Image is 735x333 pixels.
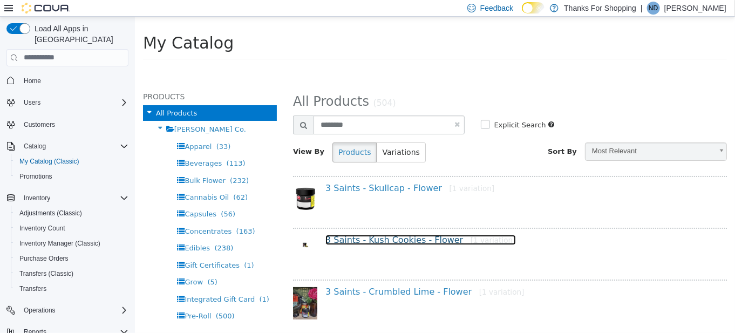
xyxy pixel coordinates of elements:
img: 150 [158,167,182,194]
span: Pre-Roll [50,295,76,303]
button: My Catalog (Classic) [11,154,133,169]
a: Customers [19,118,59,131]
button: Users [19,96,45,109]
button: Inventory [19,192,55,205]
a: Transfers [15,282,51,295]
span: Bulk Flower [50,160,90,168]
span: (238) [79,227,98,235]
a: Adjustments (Classic) [15,207,86,220]
span: Catalog [24,142,46,151]
p: [PERSON_NAME] [664,2,726,15]
a: Inventory Manager (Classic) [15,237,105,250]
p: | [641,2,643,15]
img: 150 [158,270,182,303]
small: [1 variation] [336,219,381,228]
button: Promotions [11,169,133,184]
span: (5) [72,261,82,269]
span: Adjustments (Classic) [19,209,82,218]
button: Adjustments (Classic) [11,206,133,221]
span: Beverages [50,142,87,151]
span: Users [24,98,40,107]
button: Inventory Manager (Classic) [11,236,133,251]
span: Transfers [15,282,128,295]
small: [1 variation] [344,271,390,280]
span: Capsules [50,193,81,201]
span: Promotions [15,170,128,183]
button: Transfers [11,281,133,296]
span: (56) [86,193,100,201]
span: Transfers [19,284,46,293]
a: Most Relevant [450,126,592,144]
span: Inventory Count [19,224,65,233]
button: Inventory [2,191,133,206]
span: Transfers (Classic) [19,269,73,278]
span: My Catalog (Classic) [19,157,79,166]
span: (1) [109,244,119,253]
span: (33) [81,126,96,134]
h5: Products [8,73,142,86]
span: Integrated Gift Card [50,278,120,287]
span: Edibles [50,227,75,235]
span: (113) [92,142,111,151]
span: Gift Certificates [50,244,105,253]
span: My Catalog (Classic) [15,155,128,168]
span: Customers [19,118,128,131]
span: Purchase Orders [19,254,69,263]
span: (163) [101,210,120,219]
img: Cova [22,3,70,13]
div: Nikki Dusyk [647,2,660,15]
span: (62) [98,176,113,185]
span: All Products [21,92,62,100]
span: (500) [81,295,100,303]
span: Operations [24,306,56,315]
button: Customers [2,117,133,132]
span: [PERSON_NAME] Co. [39,108,111,117]
span: Customers [24,120,55,129]
span: Feedback [480,3,513,13]
button: Home [2,73,133,89]
span: Home [24,77,41,85]
small: (504) [239,81,261,91]
small: [1 variation] [315,167,360,176]
a: Transfers (Classic) [15,267,78,280]
span: Purchase Orders [15,252,128,265]
span: Inventory Manager (Classic) [19,239,100,248]
span: Operations [19,304,128,317]
label: Explicit Search [357,103,411,114]
span: Inventory [19,192,128,205]
img: 150 [158,219,182,237]
a: Inventory Count [15,222,70,235]
span: Sort By [413,131,442,139]
a: 3 Saints - Crumbled Lime - Flower[1 variation] [190,270,390,280]
button: Users [2,95,133,110]
span: My Catalog [8,17,99,36]
button: Inventory Count [11,221,133,236]
button: Catalog [19,140,50,153]
span: Apparel [50,126,77,134]
button: Operations [19,304,60,317]
span: Inventory Manager (Classic) [15,237,128,250]
button: Variations [241,126,290,146]
span: All Products [158,77,234,92]
a: Purchase Orders [15,252,73,265]
span: Concentrates [50,210,97,219]
span: Transfers (Classic) [15,267,128,280]
span: Users [19,96,128,109]
a: Home [19,74,45,87]
a: Promotions [15,170,57,183]
button: Catalog [2,139,133,154]
h5: Manufacturers [8,316,142,329]
span: Adjustments (Classic) [15,207,128,220]
button: Purchase Orders [11,251,133,266]
span: Home [19,74,128,87]
span: Promotions [19,172,52,181]
span: Cannabis Oil [50,176,94,185]
span: ND [649,2,658,15]
span: (1) [125,278,134,287]
a: 3 Saints - Kush Cookies - Flower[1 variation] [190,218,381,228]
button: Products [198,126,242,146]
span: Grow [50,261,68,269]
span: Inventory [24,194,50,202]
span: Inventory Count [15,222,128,235]
span: Most Relevant [451,126,577,143]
